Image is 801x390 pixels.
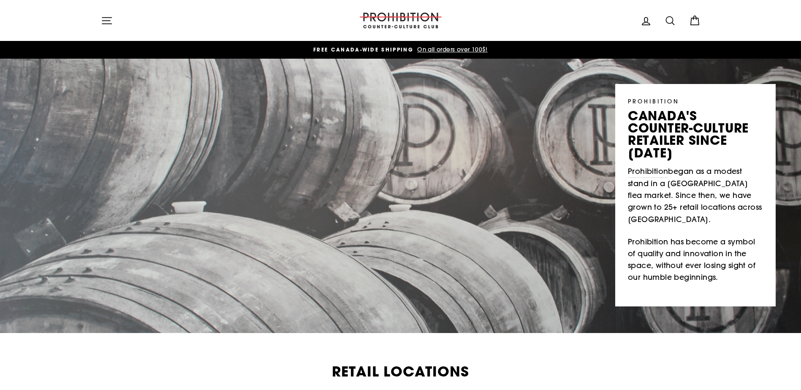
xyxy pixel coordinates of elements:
span: FREE CANADA-WIDE SHIPPING [313,46,413,53]
h2: Retail Locations [101,365,701,379]
p: canada's counter-culture retailer since [DATE] [628,110,763,159]
a: Prohibition [628,165,668,178]
a: FREE CANADA-WIDE SHIPPING On all orders over 100$! [103,45,698,54]
img: PROHIBITION COUNTER-CULTURE CLUB [358,13,443,28]
p: Prohibition has become a symbol of quality and innovation in the space, without ever losing sight... [628,236,763,284]
p: PROHIBITION [628,97,763,106]
p: began as a modest stand in a [GEOGRAPHIC_DATA] flea market. Since then, we have grown to 25+ reta... [628,165,763,225]
span: On all orders over 100$! [415,46,488,53]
